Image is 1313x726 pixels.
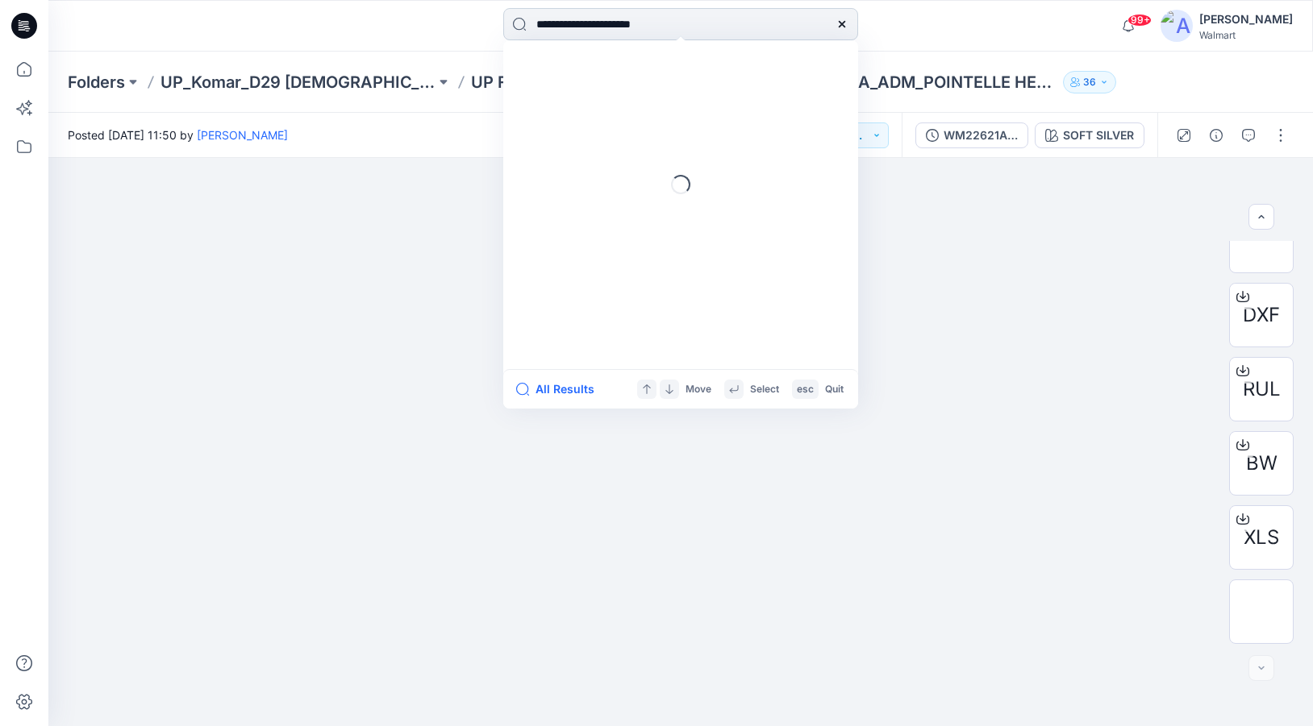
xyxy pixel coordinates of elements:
[545,291,816,726] img: eyJhbGciOiJIUzI1NiIsImtpZCI6IjAiLCJzbHQiOiJzZXMiLCJ0eXAiOiJKV1QifQ.eyJkYXRhIjp7InR5cGUiOiJzdG9yYW...
[797,381,814,398] p: esc
[68,71,125,93] a: Folders
[516,380,605,399] button: All Results
[944,127,1018,144] div: WM22621A_POINTELLE HENLEY TEE_REV1
[1246,449,1278,478] span: BW
[1035,122,1144,148] button: SOFT SILVER
[68,127,288,143] span: Posted [DATE] 11:50 by
[197,128,288,142] a: [PERSON_NAME]
[1063,71,1116,93] button: 36
[750,381,779,398] p: Select
[1199,10,1293,29] div: [PERSON_NAME]
[782,71,1057,93] p: WM22621A_ADM_POINTELLE HENLEY TEE
[1203,122,1229,148] button: Details
[825,381,844,398] p: Quit
[1199,29,1293,41] div: Walmart
[1128,14,1152,27] span: 99+
[915,122,1028,148] button: WM22621A_POINTELLE HENLEY TEE_REV1
[1244,523,1279,552] span: XLS
[686,381,711,398] p: Move
[160,71,436,93] a: UP_Komar_D29 [DEMOGRAPHIC_DATA] Sleep
[1063,127,1134,144] div: SOFT SILVER
[1243,375,1281,404] span: RUL
[1083,73,1096,91] p: 36
[1161,10,1193,42] img: avatar
[1243,301,1280,330] span: DXF
[471,71,746,93] a: UP FYE 2027 S2 - [PERSON_NAME] D29 [DEMOGRAPHIC_DATA] Sleepwear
